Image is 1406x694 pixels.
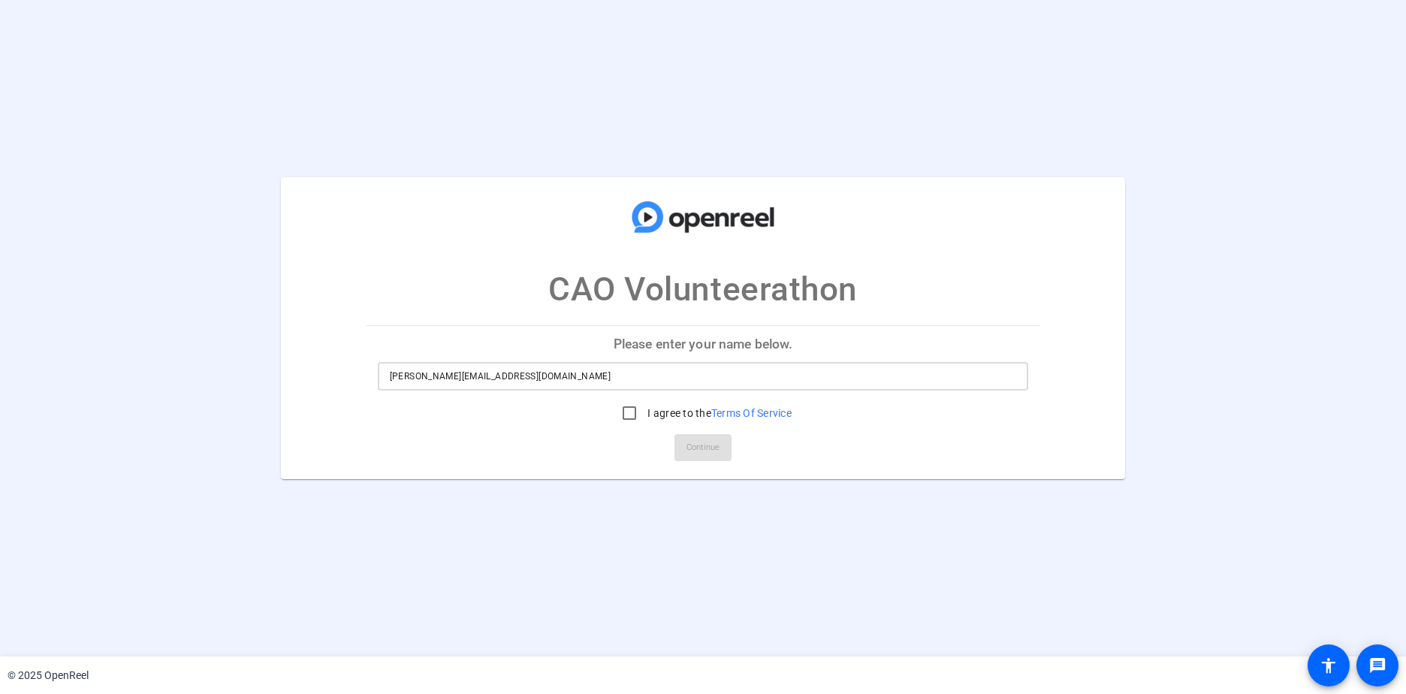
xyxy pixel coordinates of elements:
mat-icon: message [1368,656,1386,674]
label: I agree to the [644,406,792,421]
img: company-logo [628,192,778,242]
p: Please enter your name below. [366,326,1041,362]
input: Enter your name [390,367,1017,385]
mat-icon: accessibility [1320,656,1338,674]
p: CAO Volunteerathon [548,264,858,314]
div: © 2025 OpenReel [8,668,89,683]
a: Terms Of Service [711,407,792,419]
